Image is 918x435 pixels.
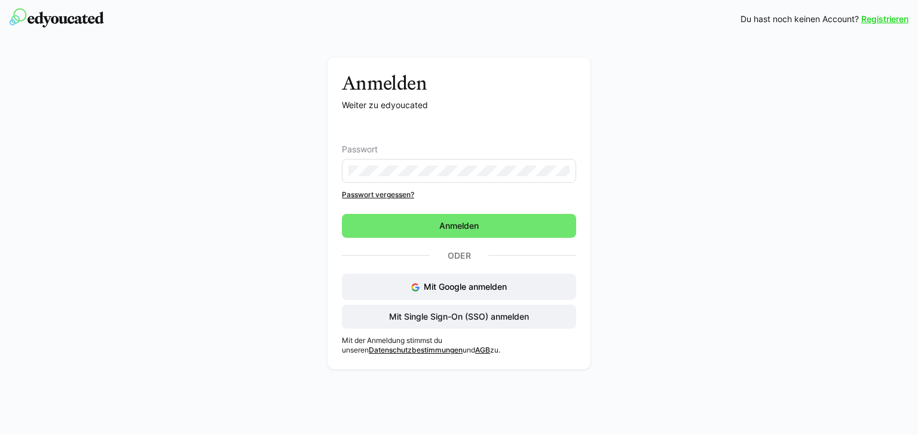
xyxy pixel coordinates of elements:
a: Registrieren [861,13,908,25]
img: edyoucated [10,8,104,27]
span: Du hast noch keinen Account? [740,13,859,25]
button: Mit Single Sign-On (SSO) anmelden [342,305,576,329]
p: Mit der Anmeldung stimmst du unseren und zu. [342,336,576,355]
button: Anmelden [342,214,576,238]
a: AGB [475,345,490,354]
p: Weiter zu edyoucated [342,99,576,111]
span: Passwort [342,145,378,154]
span: Anmelden [437,220,481,232]
span: Mit Single Sign-On (SSO) anmelden [387,311,531,323]
h3: Anmelden [342,72,576,94]
p: Oder [430,247,488,264]
a: Passwort vergessen? [342,190,576,200]
a: Datenschutzbestimmungen [369,345,463,354]
span: Mit Google anmelden [424,281,507,292]
button: Mit Google anmelden [342,274,576,300]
